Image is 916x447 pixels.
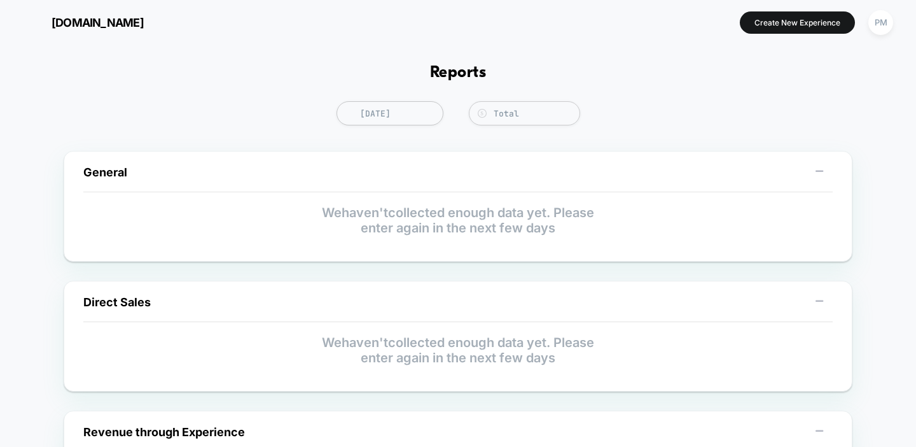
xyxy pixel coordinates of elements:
span: Revenue through Experience [83,425,245,439]
div: Total [494,108,573,119]
div: PM [868,10,893,35]
button: [DOMAIN_NAME] [19,12,148,32]
span: [DOMAIN_NAME] [52,16,144,29]
tspan: $ [480,110,483,117]
span: General [83,166,127,179]
p: We haven't collected enough data yet. Please enter again in the next few days [83,335,833,365]
h1: Reports [430,64,486,82]
span: Direct Sales [83,295,151,309]
p: We haven't collected enough data yet. Please enter again in the next few days [83,205,833,236]
button: Create New Experience [740,11,855,34]
button: PM [864,10,897,36]
span: [DATE] [337,101,443,125]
